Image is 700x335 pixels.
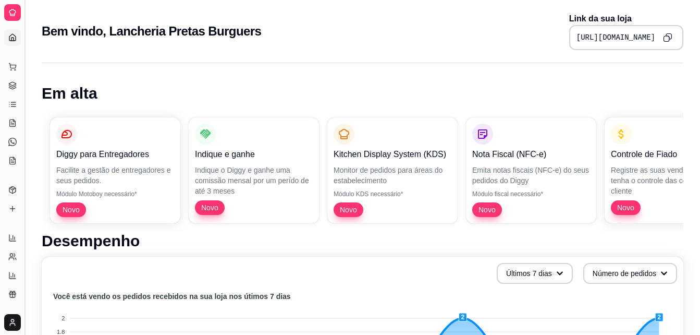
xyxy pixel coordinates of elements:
p: Emita notas fiscais (NFC-e) do seus pedidos do Diggy [472,165,590,186]
p: Indique o Diggy e ganhe uma comissão mensal por um perído de até 3 meses [195,165,313,196]
button: Indique e ganheIndique o Diggy e ganhe uma comissão mensal por um perído de até 3 mesesNovo [189,117,319,223]
span: Novo [474,205,500,215]
span: Novo [613,202,638,213]
button: Nota Fiscal (NFC-e)Emita notas fiscais (NFC-e) do seus pedidos do DiggyMódulo fiscal necessário*Novo [466,117,596,223]
button: Número de pedidos [583,263,677,284]
p: Módulo fiscal necessário* [472,190,590,198]
p: Monitor de pedidos para áreas do estabelecimento [334,165,451,186]
span: Novo [197,202,223,213]
h2: Bem vindo, Lancheria Pretas Burguers [42,23,261,40]
button: Copy to clipboard [659,29,676,46]
text: Você está vendo os pedidos recebidos na sua loja nos útimos 7 dias [53,292,291,301]
button: Últimos 7 dias [497,263,573,284]
p: Facilite a gestão de entregadores e seus pedidos. [56,165,174,186]
pre: [URL][DOMAIN_NAME] [576,32,655,43]
tspan: 1.8 [57,329,65,335]
p: Kitchen Display System (KDS) [334,148,451,161]
p: Link da sua loja [569,13,683,25]
span: Novo [58,205,84,215]
p: Indique e ganhe [195,148,313,161]
button: Diggy para EntregadoresFacilite a gestão de entregadores e seus pedidos.Módulo Motoboy necessário... [50,117,180,223]
h1: Em alta [42,84,683,103]
p: Módulo Motoboy necessário* [56,190,174,198]
span: Novo [336,205,361,215]
p: Nota Fiscal (NFC-e) [472,148,590,161]
p: Módulo KDS necessário* [334,190,451,198]
h1: Desempenho [42,232,683,250]
tspan: 2 [62,315,65,321]
p: Diggy para Entregadores [56,148,174,161]
button: Kitchen Display System (KDS)Monitor de pedidos para áreas do estabelecimentoMódulo KDS necessário... [327,117,458,223]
